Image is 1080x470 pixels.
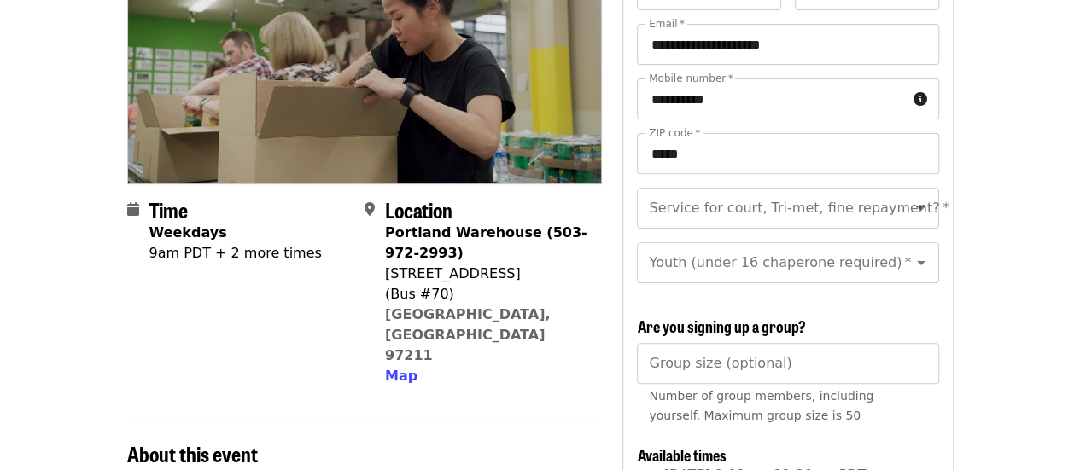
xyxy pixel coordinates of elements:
[637,315,805,337] span: Are you signing up a group?
[149,224,227,241] strong: Weekdays
[385,224,587,261] strong: Portland Warehouse (503-972-2993)
[637,444,726,466] span: Available times
[385,284,588,305] div: (Bus #70)
[637,343,938,384] input: [object Object]
[149,243,322,264] div: 9am PDT + 2 more times
[649,389,873,422] span: Number of group members, including yourself. Maximum group size is 50
[385,194,452,224] span: Location
[909,251,933,275] button: Open
[649,73,733,84] label: Mobile number
[914,91,927,107] i: circle-info icon
[385,264,588,284] div: [STREET_ADDRESS]
[385,306,551,363] a: [GEOGRAPHIC_DATA], [GEOGRAPHIC_DATA] 97211
[127,438,258,468] span: About this event
[637,78,906,119] input: Mobile number
[909,196,933,220] button: Open
[127,201,139,218] i: calendar icon
[637,133,938,174] input: ZIP code
[649,19,685,29] label: Email
[649,128,700,138] label: ZIP code
[365,201,375,218] i: map-marker-alt icon
[385,368,417,384] span: Map
[149,194,188,224] span: Time
[637,24,938,65] input: Email
[385,366,417,386] button: Map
